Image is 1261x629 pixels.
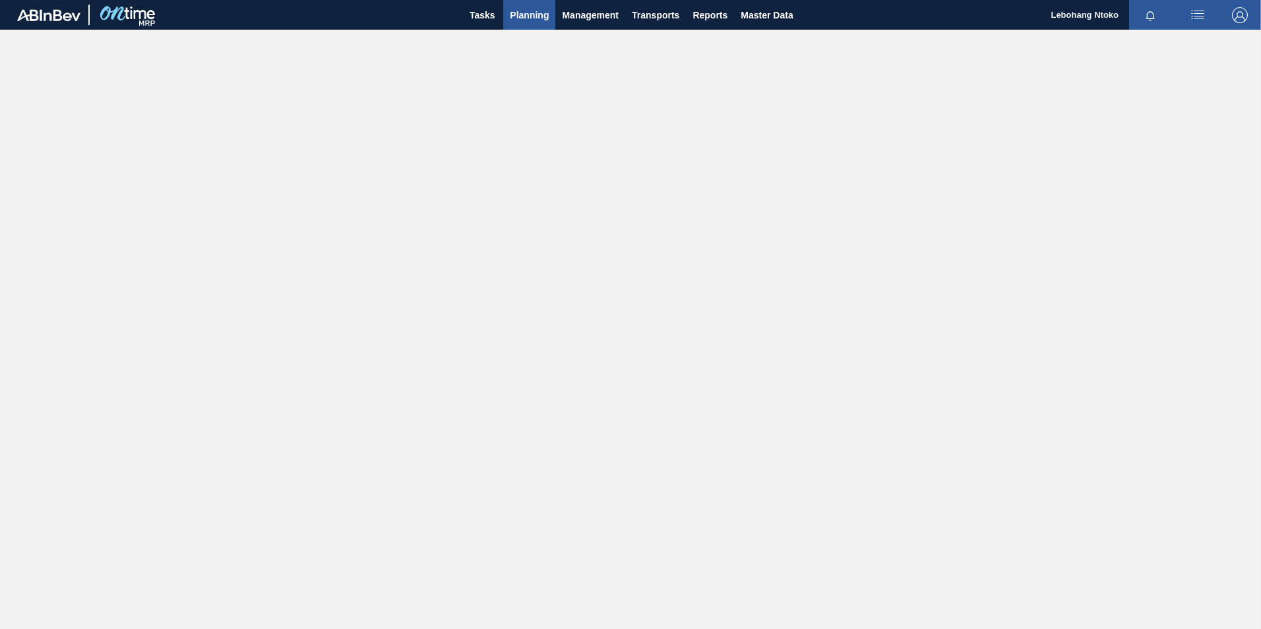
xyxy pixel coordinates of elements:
[468,7,497,23] span: Tasks
[1190,7,1206,23] img: userActions
[510,7,549,23] span: Planning
[562,7,619,23] span: Management
[1129,6,1171,24] button: Notifications
[692,7,727,23] span: Reports
[632,7,679,23] span: Transports
[17,9,80,21] img: TNhmsLtSVTkK8tSr43FrP2fwEKptu5GPRR3wAAAABJRU5ErkJggg==
[1232,7,1248,23] img: Logout
[741,7,793,23] span: Master Data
